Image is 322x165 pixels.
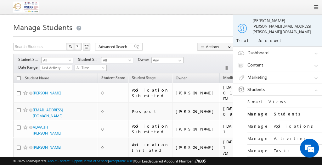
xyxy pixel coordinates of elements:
[13,2,39,13] img: Custom Logo
[41,57,73,63] a: All
[99,44,129,50] span: Advanced Search
[138,57,151,62] span: Owner
[69,45,72,48] img: Search
[75,65,107,71] a: All Time
[13,22,72,32] span: Manage Students
[132,87,169,98] div: Application Submitted
[236,38,319,43] div: Trial Account
[13,158,206,164] span: © 2025 LeadSquared | | | | |
[101,75,125,80] span: Student Score
[109,159,133,163] a: Acceptable Use
[78,57,101,62] span: Student Source
[101,145,126,150] div: 0
[76,44,79,49] span: ?
[101,57,133,63] a: All
[101,57,131,63] span: All
[252,18,319,24] div: [PERSON_NAME]
[176,76,187,80] span: Owner
[223,106,265,117] div: [DATE] 09:04 AM
[134,159,206,163] span: Your Leadsquared Account Number is
[132,109,169,114] div: Prospect
[176,109,217,114] div: [PERSON_NAME]
[132,142,169,153] div: Application Initiated
[58,159,82,163] a: Contact Support
[22,75,52,83] a: Student Name
[33,125,61,136] a: ADVAITH [PERSON_NAME]
[40,65,70,71] span: Last Activity
[101,109,126,114] div: 0
[42,57,71,63] span: All
[83,159,108,163] a: Terms of Service
[176,126,217,132] div: [PERSON_NAME]
[196,159,206,163] span: 78305
[101,126,126,132] div: 0
[129,74,159,82] a: Student Stage
[223,75,244,80] span: Modified On
[101,90,126,96] div: 0
[40,65,72,71] a: Last Activity
[132,123,169,135] div: Application Submitted
[75,65,105,71] span: All Time
[223,123,265,135] div: [DATE] 11:55 AM
[98,74,128,82] a: Student Score
[33,91,61,95] a: [PERSON_NAME]
[132,75,155,80] span: Student Stage
[223,139,265,156] div: [DATE] 10:13 AM
[18,57,41,62] span: Student Stage
[17,76,21,80] input: Check all records
[176,145,217,150] div: [PERSON_NAME]
[175,57,183,64] a: Show All Items
[151,57,184,63] input: Type to Search
[48,159,57,163] a: About
[33,108,63,118] a: [EMAIL_ADDRESS][DOMAIN_NAME]
[220,74,247,82] a: Modified On
[74,43,82,51] button: ?
[223,84,265,101] div: [DATE] 01:11 PM
[252,24,319,35] div: [PERSON_NAME][EMAIL_ADDRESS][PERSON_NAME][DOMAIN_NAME]
[18,65,40,70] span: Date Range
[33,145,61,150] a: [PERSON_NAME]
[197,43,234,51] button: Actions
[176,90,217,96] div: [PERSON_NAME]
